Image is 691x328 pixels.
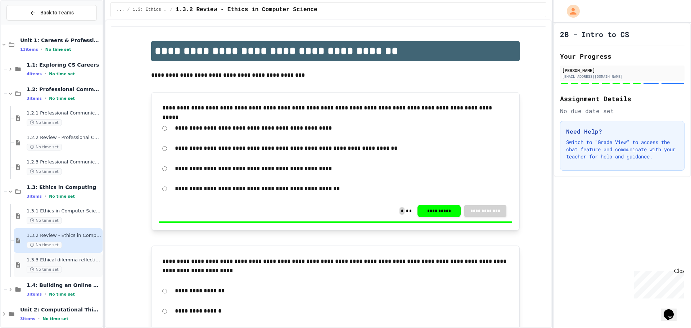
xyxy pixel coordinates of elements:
[27,119,62,126] span: No time set
[45,95,46,101] span: •
[560,94,685,104] h2: Assignment Details
[27,62,101,68] span: 1.1: Exploring CS Careers
[560,107,685,115] div: No due date set
[566,139,678,160] p: Switch to "Grade View" to access the chat feature and communicate with your teacher for help and ...
[27,257,101,263] span: 1.3.3 Ethical dilemma reflections
[27,242,62,248] span: No time set
[20,37,101,44] span: Unit 1: Careers & Professionalism
[27,194,42,199] span: 3 items
[127,7,130,13] span: /
[27,266,62,273] span: No time set
[27,159,101,165] span: 1.2.3 Professional Communication Challenge
[27,168,62,175] span: No time set
[631,268,684,298] iframe: chat widget
[27,144,62,150] span: No time set
[566,127,678,136] h3: Need Help?
[133,7,167,13] span: 1.3: Ethics in Computing
[45,47,71,52] span: No time set
[49,72,75,76] span: No time set
[27,135,101,141] span: 1.2.2 Review - Professional Communication
[45,291,46,297] span: •
[27,110,101,116] span: 1.2.1 Professional Communication
[27,72,42,76] span: 4 items
[562,74,682,79] div: [EMAIL_ADDRESS][DOMAIN_NAME]
[661,299,684,321] iframe: chat widget
[49,96,75,101] span: No time set
[20,306,101,313] span: Unit 2: Computational Thinking & Problem-Solving
[562,67,682,73] div: [PERSON_NAME]
[27,208,101,214] span: 1.3.1 Ethics in Computer Science
[27,184,101,190] span: 1.3: Ethics in Computing
[6,5,97,21] button: Back to Teams
[41,46,42,52] span: •
[40,9,74,17] span: Back to Teams
[27,233,101,239] span: 1.3.2 Review - Ethics in Computer Science
[559,3,582,19] div: My Account
[20,47,38,52] span: 13 items
[176,5,317,14] span: 1.3.2 Review - Ethics in Computer Science
[27,86,101,93] span: 1.2: Professional Communication
[27,292,42,297] span: 3 items
[38,316,40,322] span: •
[20,316,35,321] span: 3 items
[45,71,46,77] span: •
[560,51,685,61] h2: Your Progress
[117,7,125,13] span: ...
[45,193,46,199] span: •
[49,194,75,199] span: No time set
[42,316,68,321] span: No time set
[27,282,101,288] span: 1.4: Building an Online Presence
[27,217,62,224] span: No time set
[49,292,75,297] span: No time set
[560,29,629,39] h1: 2B - Intro to CS
[170,7,173,13] span: /
[3,3,50,46] div: Chat with us now!Close
[27,96,42,101] span: 3 items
